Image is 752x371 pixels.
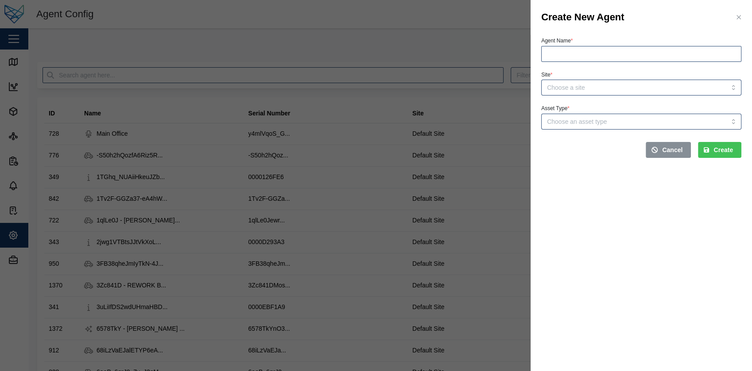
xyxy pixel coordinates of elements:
label: Agent Name [541,38,573,44]
input: Choose a site [541,80,741,96]
label: Asset Type [541,105,570,111]
span: Create [713,142,733,157]
button: Cancel [646,142,691,158]
span: Cancel [662,142,682,157]
label: Site [541,72,552,78]
input: Choose an asset type [541,114,741,130]
h3: Create New Agent [541,11,624,24]
button: Create [698,142,741,158]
